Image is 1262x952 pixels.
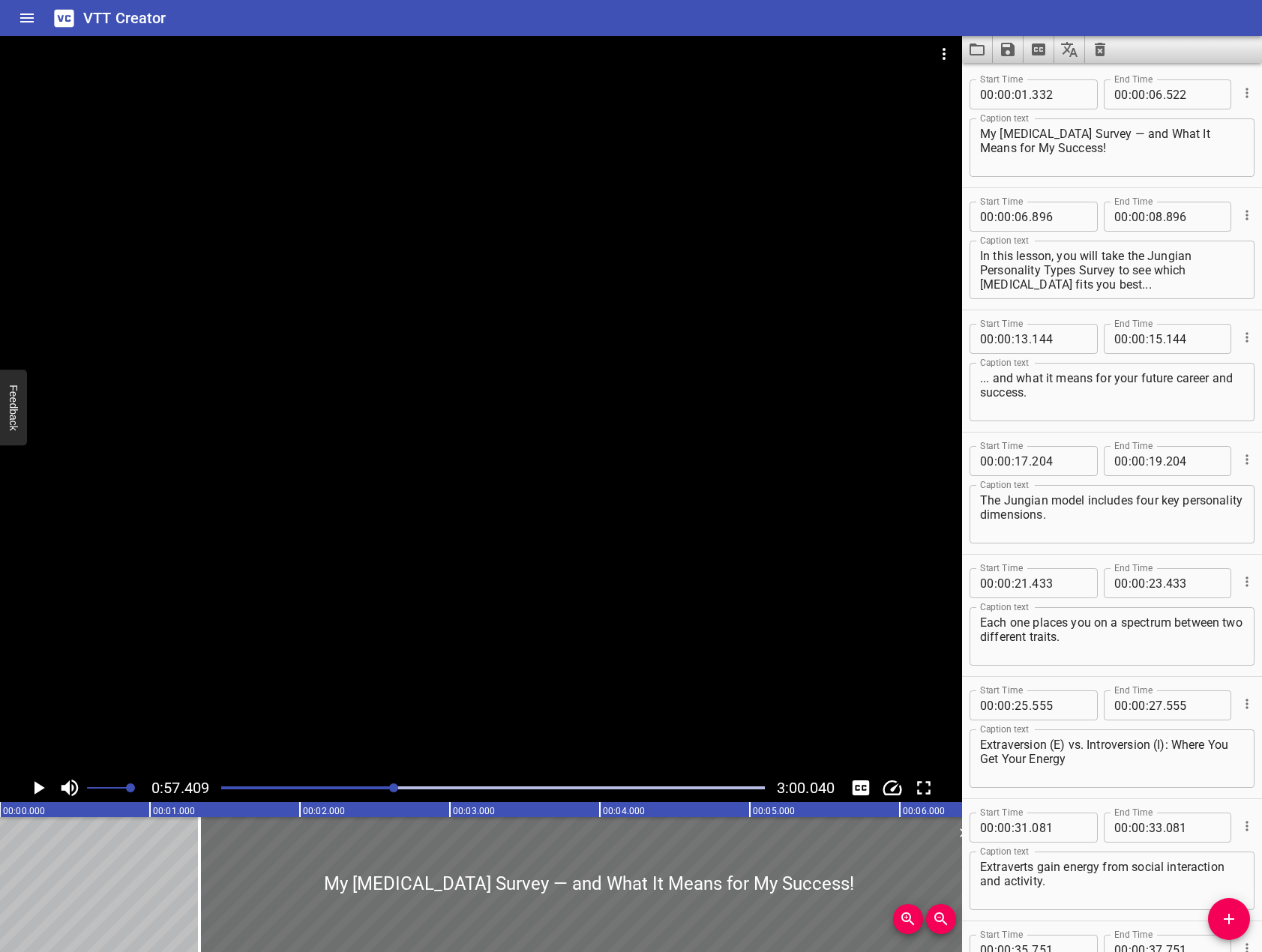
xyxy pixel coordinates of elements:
[1146,568,1149,598] span: :
[1163,324,1166,354] span: .
[1166,690,1221,720] input: 555
[1146,446,1149,476] span: :
[1060,40,1078,58] svg: Translate captions
[1163,690,1166,720] span: .
[997,446,1012,476] input: 00
[1015,446,1029,476] input: 17
[1012,568,1015,598] span: :
[962,36,993,63] button: Load captions from file
[1012,813,1015,843] span: :
[1129,324,1132,354] span: :
[1029,690,1032,720] span: .
[980,860,1244,903] textarea: Extraverts gain energy from social interaction and activity.
[1237,196,1255,235] div: Cue Options
[603,806,645,816] text: 00:04.000
[1032,690,1087,720] input: 555
[1149,813,1163,843] input: 33
[1237,816,1257,836] button: Cue Options
[1149,324,1163,354] input: 15
[1091,40,1109,58] svg: Clear captions
[994,690,997,720] span: :
[1015,690,1029,720] input: 25
[1237,562,1255,601] div: Cue Options
[1085,36,1115,63] button: Clear captions
[1114,813,1129,843] input: 00
[1166,813,1221,843] input: 081
[980,127,1244,169] textarea: My [MEDICAL_DATA] Survey — and What It Means for My Success!
[1132,79,1146,109] input: 00
[903,806,945,816] text: 00:06.000
[1237,572,1257,591] button: Cue Options
[1012,324,1015,354] span: :
[926,36,962,72] button: Video Options
[1149,202,1163,232] input: 08
[1163,202,1166,232] span: .
[1146,324,1149,354] span: :
[980,568,994,598] input: 00
[997,690,1012,720] input: 00
[1012,690,1015,720] span: :
[994,446,997,476] span: :
[1163,568,1166,598] span: .
[1032,202,1087,232] input: 896
[1032,446,1087,476] input: 204
[1015,202,1029,232] input: 06
[994,568,997,598] span: :
[1032,79,1087,109] input: 332
[1012,202,1015,232] span: :
[994,202,997,232] span: :
[994,79,997,109] span: :
[980,446,994,476] input: 00
[1132,324,1146,354] input: 00
[1237,450,1257,469] button: Cue Options
[997,79,1012,109] input: 00
[221,786,765,789] div: Play progress
[926,904,956,934] button: Zoom Out
[1029,324,1032,354] span: .
[980,324,994,354] input: 00
[1237,328,1257,347] button: Cue Options
[1054,36,1085,63] button: Translate captions
[993,36,1024,63] button: Save captions to file
[1146,813,1149,843] span: :
[1132,690,1146,720] input: 00
[1149,690,1163,720] input: 27
[777,779,835,797] span: 3:00.040
[1015,813,1029,843] input: 31
[1129,79,1132,109] span: :
[1149,568,1163,598] input: 23
[1029,568,1032,598] span: .
[955,823,974,843] button: Delete
[997,202,1012,232] input: 00
[1029,79,1032,109] span: .
[1149,79,1163,109] input: 06
[1114,79,1129,109] input: 00
[1032,568,1087,598] input: 433
[1129,813,1132,843] span: :
[1163,813,1166,843] span: .
[1129,202,1132,232] span: :
[1015,79,1029,109] input: 01
[1129,568,1132,598] span: :
[980,249,1244,292] textarea: In this lesson, you will take the Jungian Personality Types Survey to see which [MEDICAL_DATA] fi...
[153,806,195,816] text: 00:01.000
[910,774,938,802] button: Toggle fullscreen
[1166,568,1221,598] input: 433
[1129,446,1132,476] span: :
[980,79,994,109] input: 00
[1029,813,1032,843] span: .
[1012,446,1015,476] span: :
[994,324,997,354] span: :
[955,823,972,843] div: Delete Cue
[1024,36,1054,63] button: Extract captions from video
[303,806,345,816] text: 00:02.000
[1030,40,1048,58] svg: Extract captions from video
[878,774,907,802] button: Change Playback Speed
[1146,202,1149,232] span: :
[1166,446,1221,476] input: 204
[997,813,1012,843] input: 00
[980,813,994,843] input: 00
[55,774,84,802] button: Toggle mute
[997,324,1012,354] input: 00
[997,568,1012,598] input: 00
